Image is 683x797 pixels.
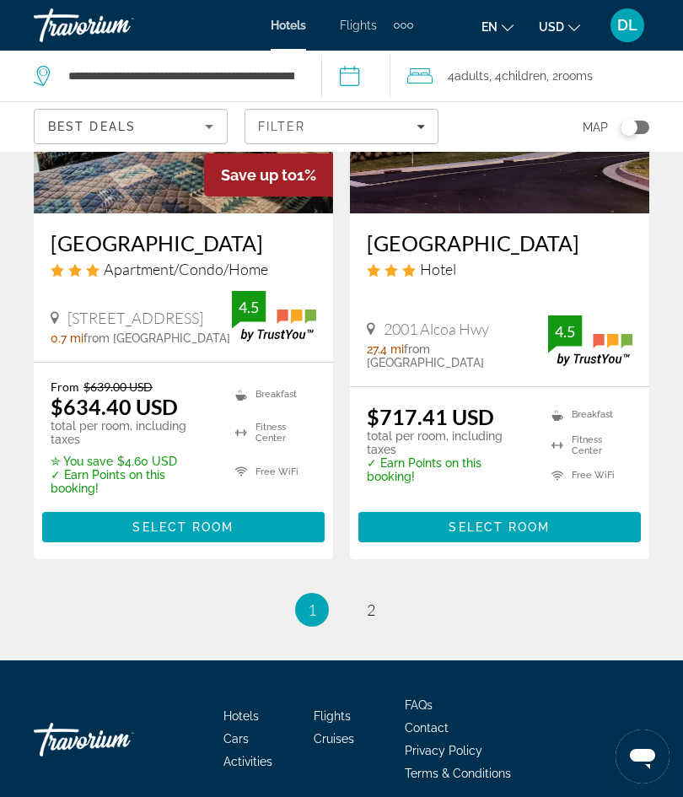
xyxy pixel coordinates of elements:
span: Children [502,69,546,83]
p: total per room, including taxes [367,429,530,456]
a: Select Room [42,515,325,534]
a: Contact [405,721,449,735]
div: 4.5 [548,321,582,342]
span: ✮ You save [51,455,113,468]
button: Change language [481,14,514,39]
span: 1 [308,600,316,619]
a: Go Home [34,714,202,765]
span: , 4 [489,64,546,88]
span: from [GEOGRAPHIC_DATA] [83,331,230,345]
a: Cars [223,732,249,746]
p: ✓ Earn Points on this booking! [51,468,214,495]
span: 4 [448,64,489,88]
span: 2001 Alcoa Hwy [384,320,489,338]
li: Fitness Center [227,418,316,449]
span: rooms [558,69,593,83]
p: $4.60 USD [51,455,214,468]
a: Flights [340,19,377,32]
a: Select Room [358,515,641,534]
a: [GEOGRAPHIC_DATA] [367,230,632,256]
span: from [GEOGRAPHIC_DATA] [367,342,484,369]
span: USD [539,20,564,34]
a: Hotels [271,19,306,32]
iframe: Button to launch messaging window [616,730,670,784]
div: 4.5 [232,297,266,317]
span: Apartment/Condo/Home [104,260,268,278]
button: Select check in and out date [321,51,390,101]
img: TrustYou guest rating badge [232,291,316,341]
p: total per room, including taxes [51,419,214,446]
button: Travelers: 4 adults, 4 children [390,51,683,101]
del: $639.00 USD [83,380,153,394]
img: TrustYou guest rating badge [548,315,632,365]
a: Cruises [314,732,354,746]
button: Filters [245,109,438,144]
div: 1% [204,153,333,197]
span: Map [583,116,608,139]
a: Travorium [34,3,202,47]
button: Select Room [42,512,325,542]
p: ✓ Earn Points on this booking! [367,456,530,483]
span: 27.4 mi [367,342,404,356]
span: Hotel [420,260,456,278]
span: From [51,380,79,394]
ins: $634.40 USD [51,394,178,419]
button: Toggle map [608,120,649,135]
span: 2 [367,600,375,619]
span: 0.7 mi [51,331,83,345]
a: Hotels [223,709,259,723]
li: Breakfast [227,380,316,410]
button: User Menu [605,8,649,43]
span: Filter [258,120,306,133]
div: 3 star Hotel [367,260,632,278]
li: Fitness Center [543,434,632,456]
span: en [481,20,497,34]
a: FAQs [405,698,433,712]
a: Terms & Conditions [405,767,511,780]
span: Select Room [132,520,234,534]
span: Best Deals [48,120,136,133]
a: Activities [223,755,272,768]
span: DL [617,17,637,34]
nav: Pagination [34,593,649,627]
button: Change currency [539,14,580,39]
li: Free WiFi [227,456,316,487]
a: Privacy Policy [405,744,482,757]
span: , 2 [546,64,593,88]
input: Search hotel destination [67,63,296,89]
button: Extra navigation items [394,12,413,39]
span: Select Room [449,520,550,534]
li: Free WiFi [543,465,632,487]
div: 3 star Apartment [51,260,316,278]
mat-select: Sort by [48,116,213,137]
span: [STREET_ADDRESS] [67,309,203,327]
span: Save up to [221,166,297,184]
a: [GEOGRAPHIC_DATA] [51,230,316,256]
button: Select Room [358,512,641,542]
ins: $717.41 USD [367,404,494,429]
span: Adults [454,69,489,83]
a: Flights [314,709,351,723]
li: Breakfast [543,404,632,426]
